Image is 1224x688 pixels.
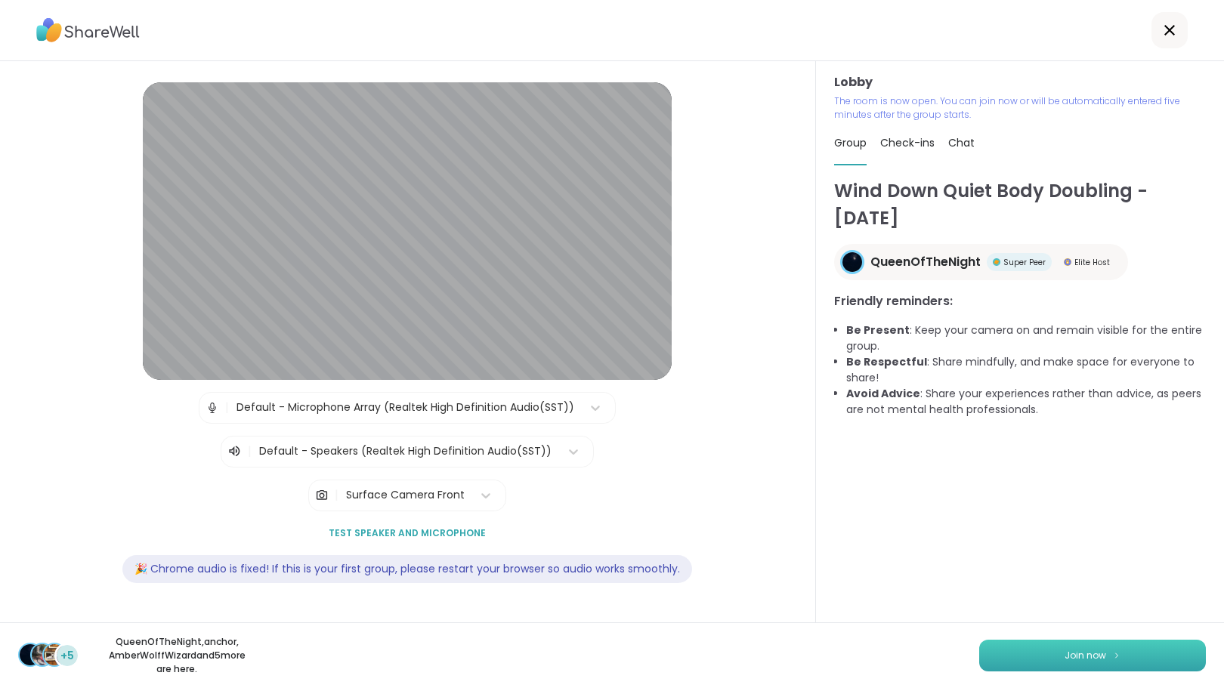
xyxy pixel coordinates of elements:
[92,635,261,676] p: QueenOfTheNight , anchor , AmberWolffWizard and 5 more are here.
[335,480,338,511] span: |
[846,354,1206,386] li: : Share mindfully, and make space for everyone to share!
[870,253,981,271] span: QueenOfTheNight
[993,258,1000,266] img: Super Peer
[236,400,574,415] div: Default - Microphone Array (Realtek High Definition Audio(SST))
[880,135,935,150] span: Check-ins
[1064,258,1071,266] img: Elite Host
[846,354,927,369] b: Be Respectful
[1112,651,1121,659] img: ShareWell Logomark
[842,252,862,272] img: QueenOfTheNight
[979,640,1206,671] button: Join now
[846,386,1206,418] li: : Share your experiences rather than advice, as peers are not mental health professionals.
[846,386,920,401] b: Avoid Advice
[1003,257,1046,268] span: Super Peer
[315,480,329,511] img: Camera
[846,322,1206,354] li: : Keep your camera on and remain visible for the entire group.
[346,487,465,503] div: Surface Camera Front
[323,517,492,549] button: Test speaker and microphone
[225,393,229,423] span: |
[846,322,910,338] b: Be Present
[834,94,1206,122] p: The room is now open. You can join now or will be automatically entered five minutes after the gr...
[834,135,867,150] span: Group
[948,135,975,150] span: Chat
[36,13,140,48] img: ShareWell Logo
[60,648,74,664] span: +5
[44,644,65,665] img: AmberWolffWizard
[1074,257,1110,268] span: Elite Host
[834,292,1206,310] h3: Friendly reminders:
[122,555,692,583] div: 🎉 Chrome audio is fixed! If this is your first group, please restart your browser so audio works ...
[329,526,486,540] span: Test speaker and microphone
[834,73,1206,91] h3: Lobby
[834,177,1206,232] h1: Wind Down Quiet Body Doubling - [DATE]
[1065,649,1106,662] span: Join now
[206,393,219,423] img: Microphone
[20,644,41,665] img: QueenOfTheNight
[248,443,252,461] span: |
[32,644,53,665] img: anchor
[834,244,1128,280] a: QueenOfTheNightQueenOfTheNightSuper PeerSuper PeerElite HostElite Host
